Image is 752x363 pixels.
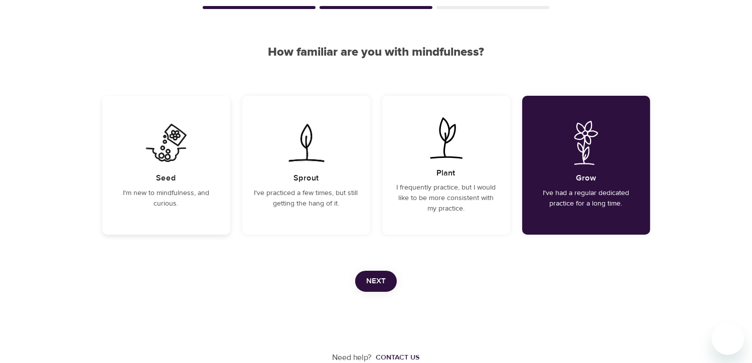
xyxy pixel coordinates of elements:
[141,121,192,165] img: I'm new to mindfulness, and curious.
[561,121,612,165] img: I've had a regular dedicated practice for a long time.
[376,352,420,362] div: Contact us
[254,188,358,209] p: I've practiced a few times, but still getting the hang of it.
[156,173,176,184] h5: Seed
[712,323,744,355] iframe: Button to launch messaging window
[281,121,332,165] img: I've practiced a few times, but still getting the hang of it.
[293,173,319,184] h5: Sprout
[421,116,472,160] img: I frequently practice, but I would like to be more consistent with my practice.
[437,168,456,178] h5: Plant
[102,45,650,60] h2: How familiar are you with mindfulness?
[102,96,230,235] div: I'm new to mindfulness, and curious.SeedI'm new to mindfulness, and curious.
[576,173,596,184] h5: Grow
[394,183,498,214] p: I frequently practice, but I would like to be more consistent with my practice.
[366,275,386,288] span: Next
[355,271,397,292] button: Next
[372,352,420,362] a: Contact us
[534,188,638,209] p: I've had a regular dedicated practice for a long time.
[242,96,370,235] div: I've practiced a few times, but still getting the hang of it.SproutI've practiced a few times, bu...
[382,96,510,235] div: I frequently practice, but I would like to be more consistent with my practice.PlantI frequently ...
[114,188,218,209] p: I'm new to mindfulness, and curious.
[522,96,650,235] div: I've had a regular dedicated practice for a long time.GrowI've had a regular dedicated practice f...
